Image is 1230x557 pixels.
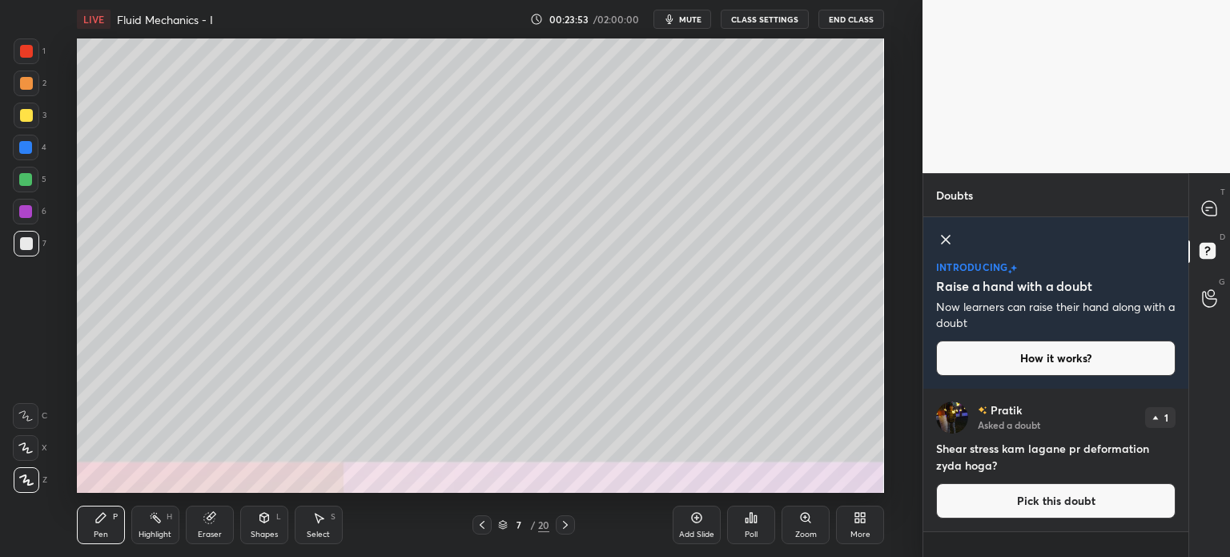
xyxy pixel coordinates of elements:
[251,531,278,539] div: Shapes
[13,167,46,192] div: 5
[745,531,758,539] div: Poll
[77,10,111,29] div: LIVE
[923,389,1188,557] div: grid
[117,12,213,27] h4: Fluid Mechanics - I
[936,276,1092,296] h5: Raise a hand with a doubt
[1220,231,1225,243] p: D
[139,531,171,539] div: Highlight
[991,404,1022,417] p: Pratik
[936,341,1176,376] button: How it works?
[936,262,1008,272] p: introducing
[276,513,281,521] div: L
[818,10,884,29] button: End Class
[13,403,47,429] div: C
[923,174,986,216] p: Doubts
[167,513,172,521] div: H
[14,103,46,128] div: 3
[978,418,1040,431] p: Asked a doubt
[936,299,1176,331] p: Now learners can raise their hand along with a doubt
[113,513,118,521] div: P
[331,513,336,521] div: S
[936,440,1176,474] h4: Shear stress kam lagane pr deformation zyda hoga?
[1220,186,1225,198] p: T
[13,435,47,461] div: X
[1011,264,1017,272] img: large-star.026637fe.svg
[679,531,714,539] div: Add Slide
[13,199,46,224] div: 6
[13,135,46,160] div: 4
[530,520,535,530] div: /
[14,231,46,256] div: 7
[94,531,108,539] div: Pen
[1008,269,1012,274] img: small-star.76a44327.svg
[307,531,330,539] div: Select
[795,531,817,539] div: Zoom
[679,14,701,25] span: mute
[936,402,968,434] img: d5abf7da2c9245769ec590b5fabd747d.jpg
[721,10,809,29] button: CLASS SETTINGS
[653,10,711,29] button: mute
[850,531,870,539] div: More
[1164,413,1168,422] p: 1
[198,531,222,539] div: Eraser
[538,518,549,532] div: 20
[14,71,46,96] div: 2
[14,38,46,64] div: 1
[14,467,47,493] div: Z
[936,483,1176,519] button: Pick this doubt
[978,406,987,415] img: no-rating-badge.077c3623.svg
[511,520,527,530] div: 7
[1219,276,1225,288] p: G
